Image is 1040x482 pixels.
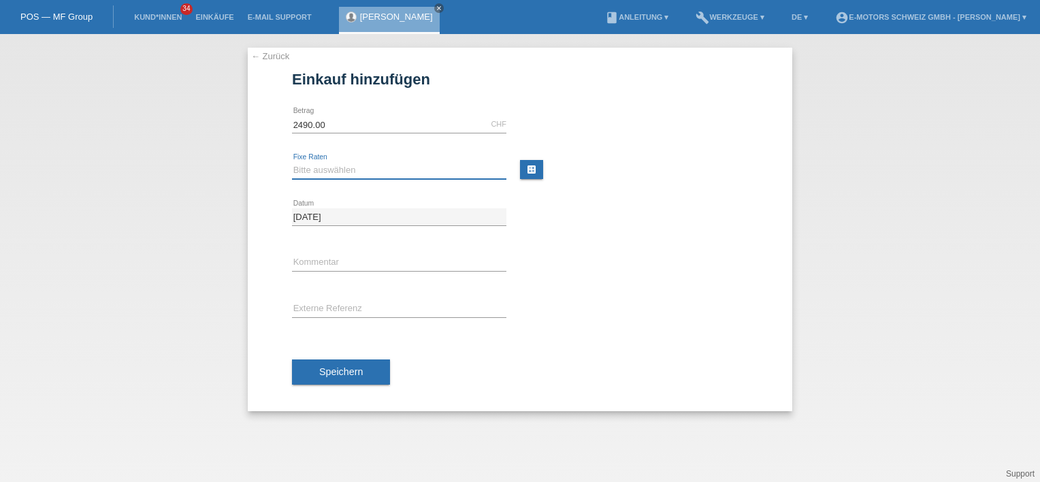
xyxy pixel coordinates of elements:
[319,366,363,377] span: Speichern
[605,11,619,25] i: book
[241,13,319,21] a: E-Mail Support
[360,12,433,22] a: [PERSON_NAME]
[785,13,815,21] a: DE ▾
[1006,469,1035,479] a: Support
[491,120,506,128] div: CHF
[127,13,189,21] a: Kund*innen
[292,359,390,385] button: Speichern
[689,13,771,21] a: buildWerkzeuge ▾
[696,11,709,25] i: build
[436,5,442,12] i: close
[828,13,1033,21] a: account_circleE-Motors Schweiz GmbH - [PERSON_NAME] ▾
[189,13,240,21] a: Einkäufe
[526,164,537,175] i: calculate
[598,13,675,21] a: bookAnleitung ▾
[434,3,444,13] a: close
[520,160,543,179] a: calculate
[292,71,748,88] h1: Einkauf hinzufügen
[180,3,193,15] span: 34
[251,51,289,61] a: ← Zurück
[835,11,849,25] i: account_circle
[20,12,93,22] a: POS — MF Group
